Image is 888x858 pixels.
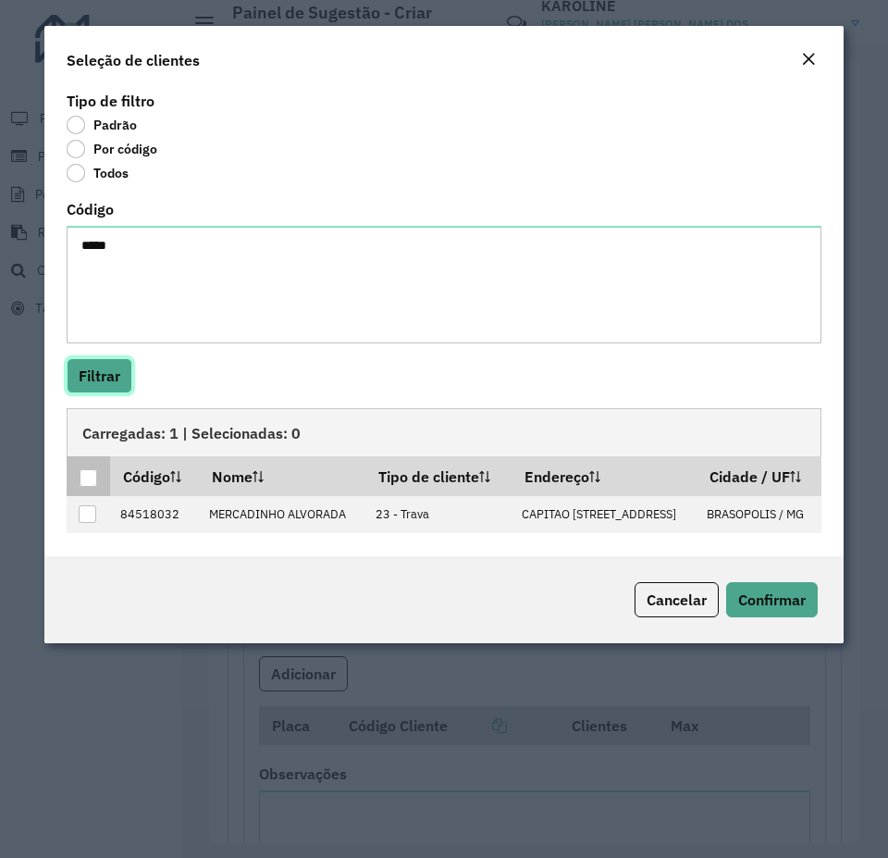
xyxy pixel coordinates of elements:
label: Todos [67,164,129,182]
button: Close [795,48,821,72]
th: Tipo de cliente [365,456,512,495]
td: 84518032 [110,496,199,534]
button: Cancelar [635,582,719,617]
th: Endereço [512,456,697,495]
label: Código [67,198,114,220]
label: Padrão [67,116,137,134]
button: Filtrar [67,358,132,393]
th: Cidade / UF [697,456,820,495]
td: MERCADINHO ALVORADA [200,496,366,534]
th: Nome [200,456,366,495]
button: Confirmar [726,582,818,617]
span: Cancelar [647,591,707,609]
span: Confirmar [738,591,806,609]
div: Carregadas: 1 | Selecionadas: 0 [67,408,821,456]
td: CAPITAO [STREET_ADDRESS] [512,496,697,534]
em: Fechar [801,52,816,67]
label: Por código [67,140,157,158]
td: BRASOPOLIS / MG [697,496,820,534]
td: 23 - Trava [365,496,512,534]
th: Código [110,456,199,495]
label: Tipo de filtro [67,90,154,112]
h4: Seleção de clientes [67,49,200,71]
